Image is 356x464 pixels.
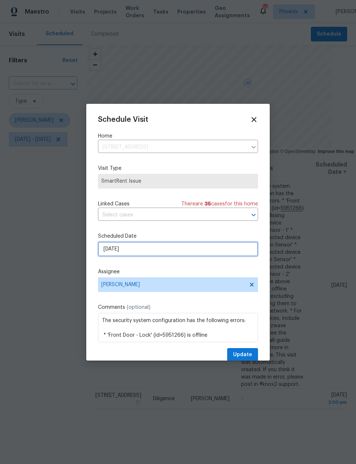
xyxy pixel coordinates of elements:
label: Assignee [98,268,258,275]
input: Enter in an address [98,142,247,153]
span: Schedule Visit [98,116,148,123]
span: Close [250,116,258,124]
label: Scheduled Date [98,233,258,240]
span: There are case s for this home [181,200,258,208]
span: Update [233,350,252,359]
button: Open [248,210,259,220]
label: Comments [98,304,258,311]
button: Update [227,348,258,362]
span: SmartRent Issue [101,178,255,185]
span: 35 [204,201,211,207]
textarea: The security system configuration has the following errors: * 'Front Door - Lock' (id=5951266) is... [98,313,258,342]
span: (optional) [127,305,150,310]
span: Linked Cases [98,200,130,208]
label: Visit Type [98,165,258,172]
input: Select cases [98,209,237,221]
label: Home [98,132,258,140]
input: M/D/YYYY [98,242,258,256]
span: [PERSON_NAME] [101,282,245,288]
